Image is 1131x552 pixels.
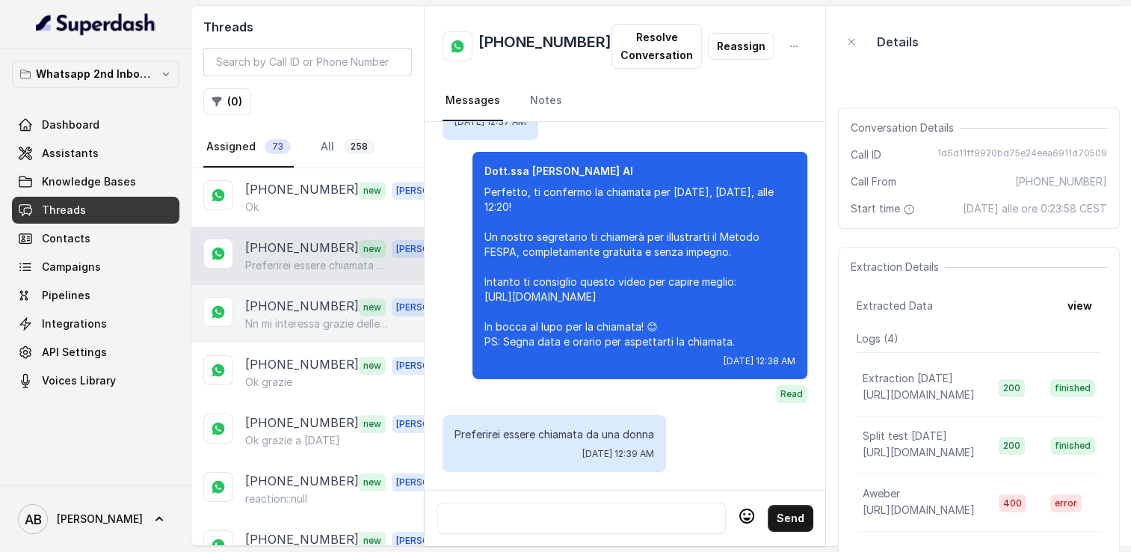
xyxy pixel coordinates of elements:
[42,316,107,331] span: Integrations
[484,185,795,349] p: Perfetto, ti confermo la chiamata per [DATE], [DATE], alle 12:20! Un nostro segretario ti chiamer...
[863,446,975,459] span: [URL][DOMAIN_NAME]
[12,254,179,280] a: Campaigns
[1058,292,1101,319] button: view
[768,505,813,532] button: Send
[318,127,378,168] a: All258
[359,240,386,258] span: new
[203,127,294,168] a: Assigned73
[392,357,475,375] span: [PERSON_NAME]
[245,316,389,331] p: Nn mi interessa grazie delle informazioni
[36,65,155,83] p: Whatsapp 2nd Inbound BM5
[42,288,90,303] span: Pipelines
[863,388,975,401] span: [URL][DOMAIN_NAME]
[484,164,795,179] p: Dott.ssa [PERSON_NAME] AI
[245,239,359,258] p: [PHONE_NUMBER]
[203,18,412,36] h2: Threads
[851,260,945,275] span: Extraction Details
[851,201,918,216] span: Start time
[863,503,975,516] span: [URL][DOMAIN_NAME]
[42,260,101,275] span: Campaigns
[1050,379,1095,397] span: finished
[265,139,291,154] span: 73
[1050,437,1095,455] span: finished
[245,297,359,316] p: [PHONE_NUMBER]
[359,415,386,433] span: new
[245,180,359,200] p: [PHONE_NUMBER]
[582,448,654,460] span: [DATE] 12:39 AM
[359,532,386,550] span: new
[42,146,99,161] span: Assistants
[611,24,702,69] button: Resolve Conversation
[392,532,475,550] span: [PERSON_NAME]
[863,429,947,444] p: Split test [DATE]
[863,371,953,386] p: Extraction [DATE]
[1050,494,1082,512] span: error
[851,174,896,189] span: Call From
[203,127,412,168] nav: Tabs
[42,117,99,132] span: Dashboard
[12,111,179,138] a: Dashboard
[25,512,42,527] text: AB
[42,203,86,218] span: Threads
[359,357,386,375] span: new
[42,174,136,189] span: Knowledge Bases
[857,298,933,313] span: Extracted Data
[245,530,359,550] p: [PHONE_NUMBER]
[12,197,179,224] a: Threads
[42,231,90,246] span: Contacts
[12,61,179,88] button: Whatsapp 2nd Inbound BM5
[245,433,340,448] p: Ok grazie a [DATE]
[12,168,179,195] a: Knowledge Bases
[724,355,795,367] span: [DATE] 12:38 AM
[963,201,1107,216] span: [DATE] alle ore 0:23:58 CEST
[359,473,386,491] span: new
[245,414,359,433] p: [PHONE_NUMBER]
[443,81,503,121] a: Messages
[12,225,179,252] a: Contacts
[245,491,307,506] p: reaction::null
[478,31,611,61] h2: [PHONE_NUMBER]
[392,415,475,433] span: [PERSON_NAME]
[708,33,774,60] button: Reassign
[857,331,1101,346] p: Logs ( 4 )
[999,379,1025,397] span: 200
[937,147,1107,162] span: 1d6d11ff9920bd75e24eea6911d70509
[12,367,179,394] a: Voices Library
[851,147,881,162] span: Call ID
[245,355,359,375] p: [PHONE_NUMBER]
[999,494,1026,512] span: 400
[343,139,375,154] span: 258
[245,472,359,491] p: [PHONE_NUMBER]
[12,140,179,167] a: Assistants
[42,373,116,388] span: Voices Library
[999,437,1025,455] span: 200
[203,88,251,115] button: (0)
[1015,174,1107,189] span: [PHONE_NUMBER]
[392,473,475,491] span: [PERSON_NAME]
[776,385,807,403] span: Read
[12,282,179,309] a: Pipelines
[392,240,475,258] span: [PERSON_NAME]
[851,120,960,135] span: Conversation Details
[245,200,259,215] p: Ok
[863,486,900,501] p: Aweber
[454,116,526,128] span: [DATE] 12:37 AM
[443,81,807,121] nav: Tabs
[392,182,475,200] span: [PERSON_NAME]
[359,182,386,200] span: new
[527,81,565,121] a: Notes
[12,498,179,540] a: [PERSON_NAME]
[12,310,179,337] a: Integrations
[36,12,156,36] img: light.svg
[203,48,412,76] input: Search by Call ID or Phone Number
[245,375,292,390] p: Ok grazie
[454,427,654,442] p: Preferirei essere chiamata da una donna
[359,298,386,316] span: new
[392,298,475,316] span: [PERSON_NAME]
[877,33,919,51] p: Details
[42,345,107,360] span: API Settings
[57,512,143,527] span: [PERSON_NAME]
[12,339,179,366] a: API Settings
[245,258,389,273] p: Preferirei essere chiamata da una donna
